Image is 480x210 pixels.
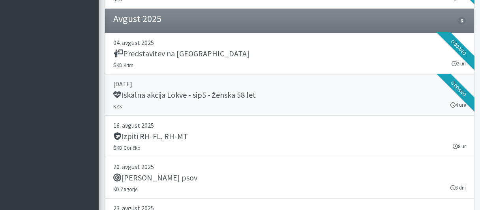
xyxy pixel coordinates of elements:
[113,79,466,89] p: [DATE]
[105,116,474,157] a: 16. avgust 2025 Izpiti RH-FL, RH-MT ŠKD Goričko 8 ur
[113,62,134,68] small: ŠKD Krim
[105,157,474,199] a: 20. avgust 2025 [PERSON_NAME] psov KD Zagorje 3 dni
[113,13,161,25] h4: Avgust 2025
[450,184,466,191] small: 3 dni
[113,103,122,110] small: KZS
[113,49,249,58] h5: Predstavitev na [GEOGRAPHIC_DATA]
[105,74,474,116] a: [DATE] Iskalna akcija Lokve - sip5 - ženska 58 let KZS 4 ure Oddano
[113,145,141,151] small: ŠKD Goričko
[113,162,466,171] p: 20. avgust 2025
[113,132,188,141] h5: Izpiti RH-FL, RH-MT
[113,90,256,100] h5: Iskalna akcija Lokve - sip5 - ženska 58 let
[113,121,466,130] p: 16. avgust 2025
[113,173,197,182] h5: [PERSON_NAME] psov
[453,143,466,150] small: 8 ur
[113,186,137,192] small: KD Zagorje
[457,17,465,24] span: 6
[105,33,474,74] a: 04. avgust 2025 Predstavitev na [GEOGRAPHIC_DATA] ŠKD Krim 2 uri Oddano
[113,38,466,47] p: 04. avgust 2025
